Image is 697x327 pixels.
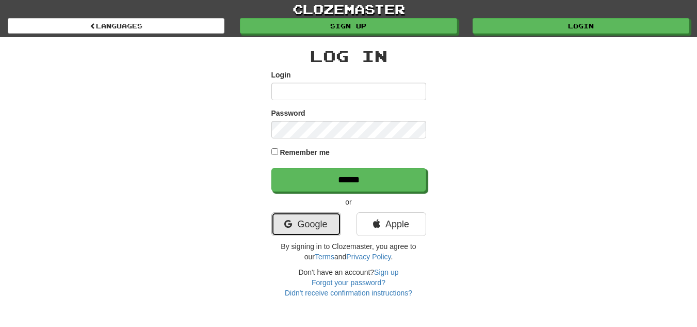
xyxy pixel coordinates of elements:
[280,147,330,158] label: Remember me
[346,253,391,261] a: Privacy Policy
[8,18,224,34] a: Languages
[271,212,341,236] a: Google
[271,267,426,298] div: Don't have an account?
[271,241,426,262] p: By signing in to Clozemaster, you agree to our and .
[271,108,305,118] label: Password
[271,70,291,80] label: Login
[473,18,689,34] a: Login
[240,18,457,34] a: Sign up
[271,197,426,207] p: or
[356,212,426,236] a: Apple
[312,278,385,287] a: Forgot your password?
[315,253,334,261] a: Terms
[271,48,426,65] h2: Log In
[374,268,398,276] a: Sign up
[285,289,412,297] a: Didn't receive confirmation instructions?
